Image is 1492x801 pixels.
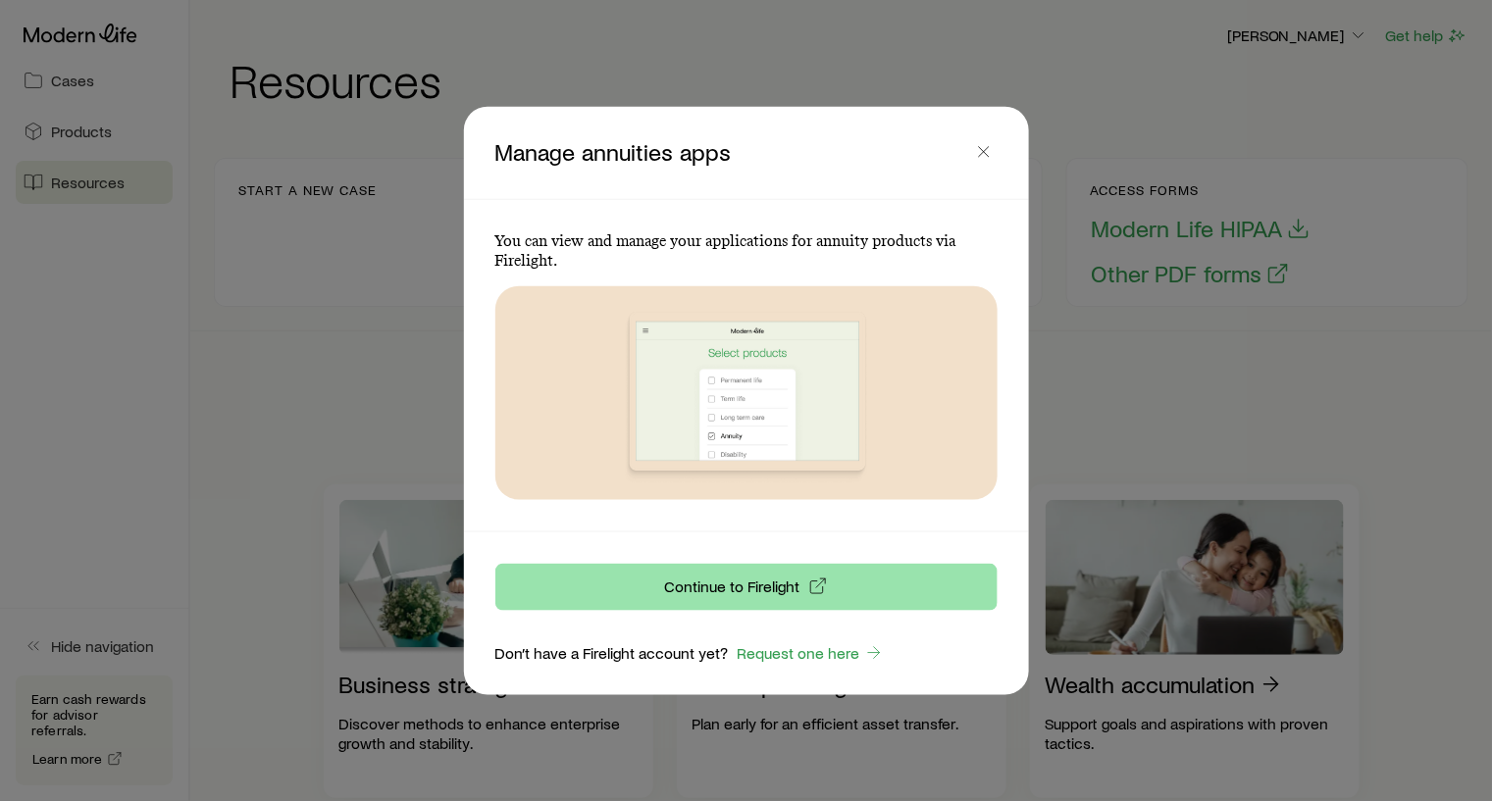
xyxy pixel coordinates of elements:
p: Don’t have a Firelight account yet? [495,643,729,663]
button: Continue to Firelight [495,564,998,611]
p: You can view and manage your applications for annuity products via Firelight. [495,230,998,270]
img: Manage annuities apps signposting [568,285,925,499]
p: Manage annuities apps [495,137,970,167]
p: Continue to Firelight [665,576,800,596]
a: Request one here [737,642,885,665]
